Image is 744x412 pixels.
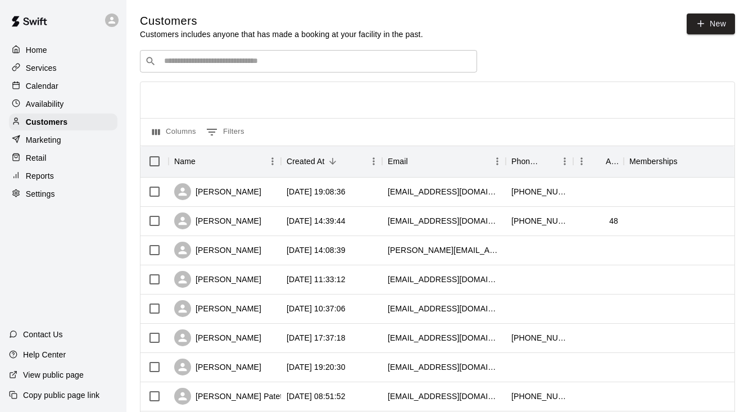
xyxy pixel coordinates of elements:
[629,146,678,177] div: Memberships
[388,146,408,177] div: Email
[9,78,117,94] a: Calendar
[388,303,500,314] div: stephaniekrause@gmail.com
[609,215,618,227] div: 48
[23,329,63,340] p: Contact Us
[687,13,735,34] a: New
[169,146,281,177] div: Name
[26,170,54,182] p: Reports
[573,153,590,170] button: Menu
[287,186,346,197] div: 2025-08-09 19:08:36
[26,188,55,200] p: Settings
[287,391,346,402] div: 2025-08-06 08:51:52
[174,300,261,317] div: [PERSON_NAME]
[511,215,568,227] div: +16122453884
[281,146,382,177] div: Created At
[511,332,568,343] div: +19524440091
[140,13,423,29] h5: Customers
[9,114,117,130] a: Customers
[388,186,500,197] div: exacta1214@gmail.com
[511,146,541,177] div: Phone Number
[23,390,99,401] p: Copy public page link
[9,132,117,148] a: Marketing
[140,50,477,73] div: Search customers by name or email
[388,361,500,373] div: mollyclerel9@gmail.com
[174,242,261,259] div: [PERSON_NAME]
[264,153,281,170] button: Menu
[149,123,199,141] button: Select columns
[26,62,57,74] p: Services
[174,359,261,375] div: [PERSON_NAME]
[573,146,624,177] div: Age
[541,153,556,169] button: Sort
[287,146,325,177] div: Created At
[325,153,341,169] button: Sort
[174,388,283,405] div: [PERSON_NAME] Patet
[678,153,693,169] button: Sort
[388,332,500,343] div: williamholtan@icloud.com
[287,303,346,314] div: 2025-08-09 10:37:06
[26,98,64,110] p: Availability
[365,153,382,170] button: Menu
[174,271,261,288] div: [PERSON_NAME]
[287,332,346,343] div: 2025-08-07 17:37:18
[203,123,247,141] button: Show filters
[26,80,58,92] p: Calendar
[388,391,500,402] div: grpatet@comcast.net
[489,153,506,170] button: Menu
[26,152,47,164] p: Retail
[287,215,346,227] div: 2025-08-09 14:39:44
[590,153,606,169] button: Sort
[174,329,261,346] div: [PERSON_NAME]
[408,153,424,169] button: Sort
[9,96,117,112] a: Availability
[388,274,500,285] div: 16599camp@gmail.com
[140,29,423,40] p: Customers includes anyone that has made a booking at your facility in the past.
[26,134,61,146] p: Marketing
[287,245,346,256] div: 2025-08-09 14:08:39
[511,391,568,402] div: +16512358151
[26,44,47,56] p: Home
[9,60,117,76] a: Services
[26,116,67,128] p: Customers
[9,167,117,184] a: Reports
[511,186,568,197] div: +16123087608
[388,215,500,227] div: jakereilly42@icloud.com
[174,212,261,229] div: [PERSON_NAME]
[606,146,618,177] div: Age
[506,146,573,177] div: Phone Number
[556,153,573,170] button: Menu
[174,146,196,177] div: Name
[9,185,117,202] a: Settings
[287,274,346,285] div: 2025-08-09 11:33:12
[9,42,117,58] a: Home
[388,245,500,256] div: jacob.podobinsky@gmail.com
[23,349,66,360] p: Help Center
[23,369,84,381] p: View public page
[287,361,346,373] div: 2025-08-06 19:20:30
[382,146,506,177] div: Email
[174,183,261,200] div: [PERSON_NAME]
[196,153,211,169] button: Sort
[9,150,117,166] a: Retail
